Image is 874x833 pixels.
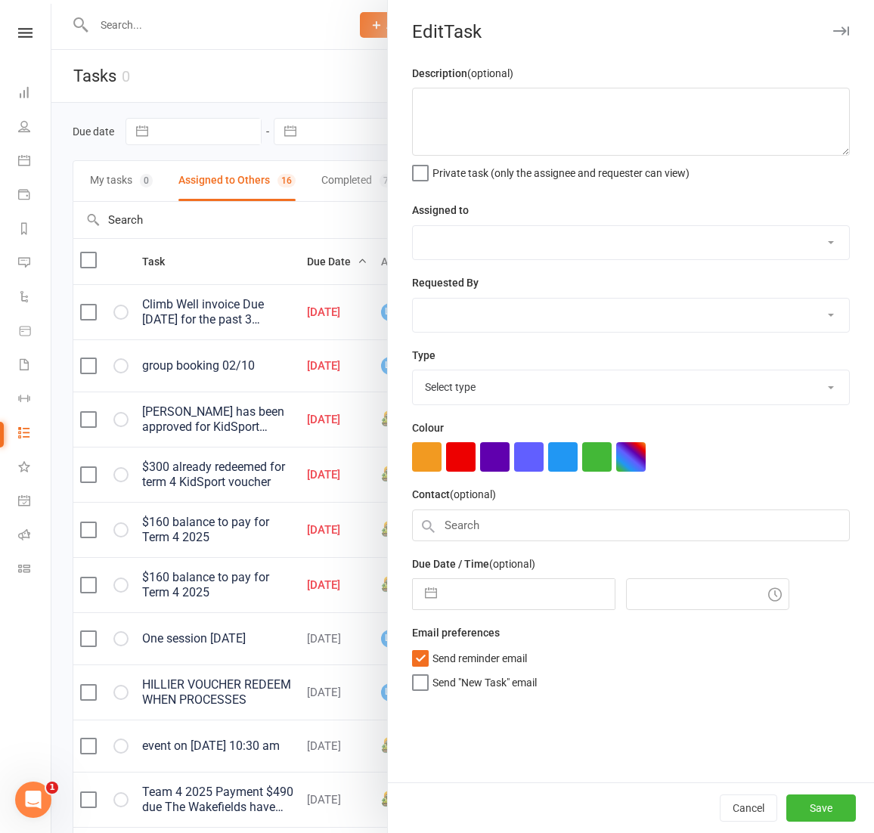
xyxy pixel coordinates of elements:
[467,67,513,79] small: (optional)
[412,509,850,541] input: Search
[432,647,527,664] span: Send reminder email
[412,624,500,641] label: Email preferences
[18,77,52,111] a: Dashboard
[18,315,52,349] a: Product Sales
[489,558,535,570] small: (optional)
[18,519,52,553] a: Roll call kiosk mode
[450,488,496,500] small: (optional)
[720,794,777,822] button: Cancel
[388,21,874,42] div: Edit Task
[18,485,52,519] a: General attendance kiosk mode
[786,794,856,822] button: Save
[18,213,52,247] a: Reports
[18,145,52,179] a: Calendar
[15,782,51,818] iframe: Intercom live chat
[412,347,435,364] label: Type
[412,420,444,436] label: Colour
[412,65,513,82] label: Description
[412,274,479,291] label: Requested By
[412,486,496,503] label: Contact
[432,671,537,689] span: Send "New Task" email
[18,553,52,587] a: Class kiosk mode
[432,162,690,179] span: Private task (only the assignee and requester can view)
[412,202,469,218] label: Assigned to
[18,111,52,145] a: People
[18,179,52,213] a: Payments
[46,782,58,794] span: 1
[412,556,535,572] label: Due Date / Time
[18,451,52,485] a: What's New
